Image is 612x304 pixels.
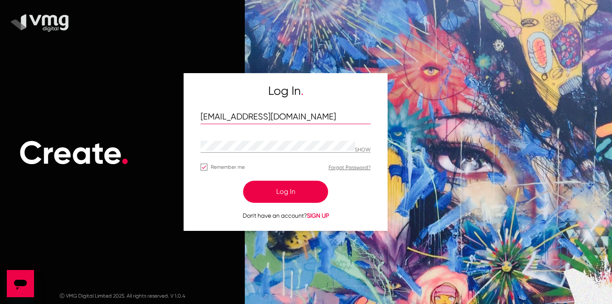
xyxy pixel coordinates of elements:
span: . [121,134,129,172]
span: Remember me [211,162,245,172]
iframe: Button to launch messaging window [7,270,34,297]
p: Don't have an account? [201,211,371,220]
span: SIGN UP [307,212,329,219]
span: . [301,84,303,98]
button: Log In [243,181,328,203]
h5: Log In [201,84,371,98]
input: Email Address [201,112,371,122]
p: Hide password [355,147,371,153]
a: Forgot Password? [329,165,371,170]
